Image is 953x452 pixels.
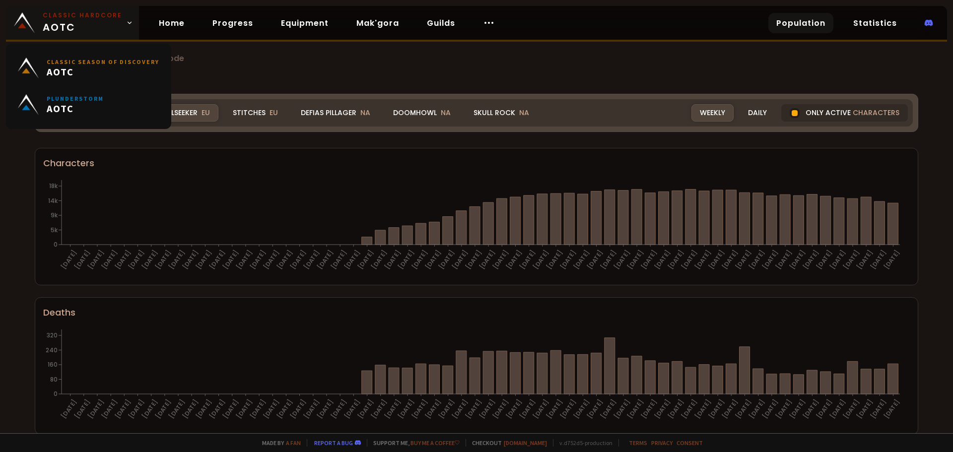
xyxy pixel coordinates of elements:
text: [DATE] [532,249,551,271]
text: [DATE] [788,398,807,420]
text: [DATE] [720,398,740,420]
text: [DATE] [828,249,847,271]
a: Mak'gora [348,13,407,33]
text: [DATE] [221,398,241,420]
text: [DATE] [207,398,227,420]
text: [DATE] [639,398,659,420]
text: [DATE] [774,398,794,420]
tspan: 9k [51,211,58,219]
h1: Population [35,55,918,82]
text: [DATE] [761,249,780,271]
text: [DATE] [828,398,847,420]
text: [DATE] [842,398,861,420]
text: [DATE] [882,398,901,420]
a: Consent [677,439,703,447]
text: [DATE] [720,249,740,271]
a: Guilds [419,13,463,33]
text: [DATE] [316,398,335,420]
text: [DATE] [302,398,322,420]
span: EU [270,108,278,118]
div: Doomhowl [385,104,459,122]
div: Skull Rock [465,104,538,122]
text: [DATE] [410,398,429,420]
text: [DATE] [801,249,820,271]
a: Home [151,13,193,33]
text: [DATE] [842,249,861,271]
text: [DATE] [154,398,173,420]
text: [DATE] [464,398,483,420]
text: [DATE] [59,249,78,271]
small: Plunderstorm [47,95,104,102]
div: Defias Pillager [292,104,379,122]
text: [DATE] [194,249,213,271]
small: Classic Hardcore [43,11,122,20]
span: NA [360,108,370,118]
text: [DATE] [342,249,362,271]
text: [DATE] [410,249,429,271]
a: Report a bug [314,439,353,447]
text: [DATE] [59,398,78,420]
text: [DATE] [774,249,794,271]
text: [DATE] [369,249,389,271]
text: [DATE] [423,398,443,420]
text: [DATE] [855,249,875,271]
span: EU [202,108,210,118]
text: [DATE] [275,249,294,271]
text: [DATE] [329,398,348,420]
span: Support me, [367,439,460,447]
text: [DATE] [100,249,119,271]
text: [DATE] [477,398,497,420]
text: [DATE] [585,398,605,420]
text: [DATE] [464,249,483,271]
span: characters [853,108,899,118]
text: [DATE] [626,249,645,271]
text: [DATE] [397,249,416,271]
text: [DATE] [653,398,672,420]
span: NA [519,108,529,118]
text: [DATE] [788,249,807,271]
text: [DATE] [613,249,632,271]
text: [DATE] [599,398,618,420]
text: [DATE] [235,249,254,271]
tspan: 160 [48,360,58,369]
span: AOTC [43,11,122,35]
text: [DATE] [288,249,308,271]
text: [DATE] [558,249,578,271]
text: [DATE] [127,249,146,271]
text: [DATE] [86,249,106,271]
text: [DATE] [140,249,159,271]
text: [DATE] [653,249,672,271]
text: [DATE] [477,249,497,271]
text: [DATE] [342,398,362,420]
a: a fan [286,439,301,447]
tspan: 240 [46,346,58,354]
a: Population [768,13,833,33]
text: [DATE] [451,249,470,271]
text: [DATE] [518,398,537,420]
text: [DATE] [707,249,726,271]
text: [DATE] [248,249,268,271]
a: Buy me a coffee [410,439,460,447]
span: NA [441,108,451,118]
text: [DATE] [194,398,213,420]
a: Terms [629,439,647,447]
text: [DATE] [855,398,875,420]
text: [DATE] [140,398,159,420]
text: [DATE] [761,398,780,420]
text: [DATE] [518,249,537,271]
text: [DATE] [167,249,187,271]
text: [DATE] [369,398,389,420]
text: [DATE] [262,398,281,420]
span: AOTC [47,65,159,78]
text: [DATE] [639,249,659,271]
a: Equipment [273,13,337,33]
tspan: 0 [54,389,58,398]
text: [DATE] [329,249,348,271]
text: [DATE] [302,249,322,271]
text: [DATE] [734,249,753,271]
text: [DATE] [397,398,416,420]
text: [DATE] [532,398,551,420]
text: [DATE] [437,398,456,420]
text: [DATE] [572,249,591,271]
div: Only active [781,104,908,122]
